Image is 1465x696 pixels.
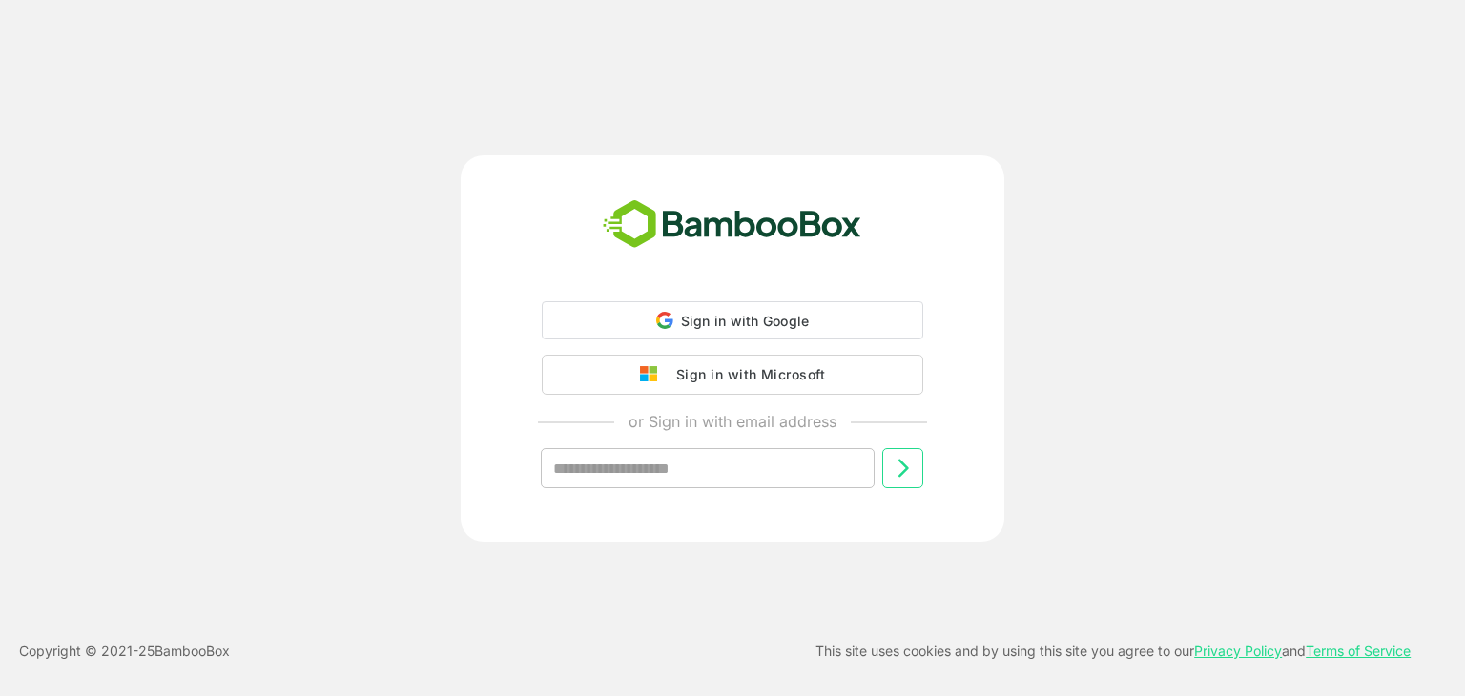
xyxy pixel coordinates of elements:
[592,194,872,256] img: bamboobox
[1194,643,1282,659] a: Privacy Policy
[640,366,667,383] img: google
[815,640,1411,663] p: This site uses cookies and by using this site you agree to our and
[629,410,836,433] p: or Sign in with email address
[542,355,923,395] button: Sign in with Microsoft
[19,640,230,663] p: Copyright © 2021- 25 BambooBox
[667,362,825,387] div: Sign in with Microsoft
[681,313,810,329] span: Sign in with Google
[1306,643,1411,659] a: Terms of Service
[542,301,923,339] div: Sign in with Google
